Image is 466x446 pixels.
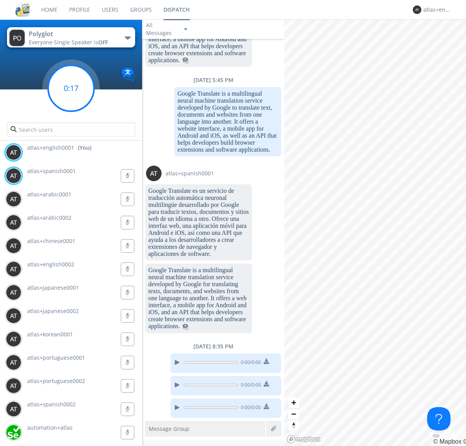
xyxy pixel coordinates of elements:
img: 373638.png [6,285,21,300]
img: 373638.png [6,355,21,370]
button: PolyglotEveryone·Single Speaker isOFF [7,27,135,47]
img: download media button [264,381,269,387]
img: Translation enabled [122,68,135,81]
div: atlas+english0001 [423,6,452,14]
span: atlas+english0002 [27,261,74,268]
img: download media button [264,404,269,409]
img: 373638.png [6,308,21,324]
span: atlas+spanish0001 [165,170,214,177]
iframe: Toggle Customer Support [427,407,450,430]
img: 373638.png [6,191,21,207]
img: d2d01cd9b4174d08988066c6d424eccd [6,425,21,440]
span: atlas+english0001 [27,144,74,152]
a: Mapbox logo [287,435,321,444]
img: caret-down-sm.svg [184,28,187,30]
span: Single Speaker is [54,38,108,46]
span: atlas+arabic0002 [27,214,71,221]
img: 373638.png [6,168,21,184]
span: atlas+korean0001 [27,331,73,338]
input: Search users [7,122,135,136]
img: 373638.png [9,30,25,46]
div: [DATE] 8:35 PM [142,343,284,350]
span: automation+atlas [27,424,73,431]
img: 373638.png [6,261,21,277]
img: cddb5a64eb264b2086981ab96f4c1ba7 [16,3,30,17]
span: OFF [98,38,108,46]
img: download media button [264,359,269,364]
button: Zoom out [288,408,299,420]
a: Mapbox [433,438,461,445]
span: atlas+arabic0001 [27,191,71,198]
dc-p: Google Translate is a multilingual neural machine translation service developed by Google for tra... [148,267,249,330]
span: This is a translated message [183,323,189,329]
dc-p: Google Translate es un servicio de traducción automática neuronal multilingüe desarrollado por Go... [148,187,249,257]
div: Polyglot [29,30,116,38]
span: This is a translated message [183,57,189,63]
img: translated-message [183,58,189,64]
span: atlas+spanish0001 [27,167,76,175]
button: Zoom in [288,397,299,408]
button: Reset bearing to north [288,420,299,431]
div: All Messages [146,21,177,37]
img: 373638.png [6,401,21,417]
img: translated-message [183,324,189,330]
span: atlas+portuguese0001 [27,354,85,361]
img: 373638.png [6,215,21,230]
span: atlas+japanese0001 [27,284,79,291]
img: 373638.png [6,145,21,160]
span: Reset bearing to north [288,420,299,431]
img: 373638.png [6,378,21,394]
span: atlas+portuguese0002 [27,377,85,385]
img: 373638.png [6,238,21,254]
span: atlas+japanese0002 [27,307,79,315]
img: 373638.png [146,166,162,181]
span: 0:00 / 0:00 [238,404,261,413]
img: 373638.png [413,5,421,14]
button: Toggle attribution [433,435,439,437]
div: Everyone · [29,38,116,46]
div: (You) [78,144,91,152]
div: [DATE] 5:45 PM [142,76,284,84]
img: 373638.png [6,331,21,347]
dc-p: Google Translate is a multilingual neural machine translation service developed by Google to tran... [177,90,278,153]
span: 0:00 / 0:00 [238,359,261,367]
span: 0:00 / 0:00 [238,381,261,390]
span: atlas+chinese0001 [27,237,75,245]
span: atlas+spanish0002 [27,401,76,408]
